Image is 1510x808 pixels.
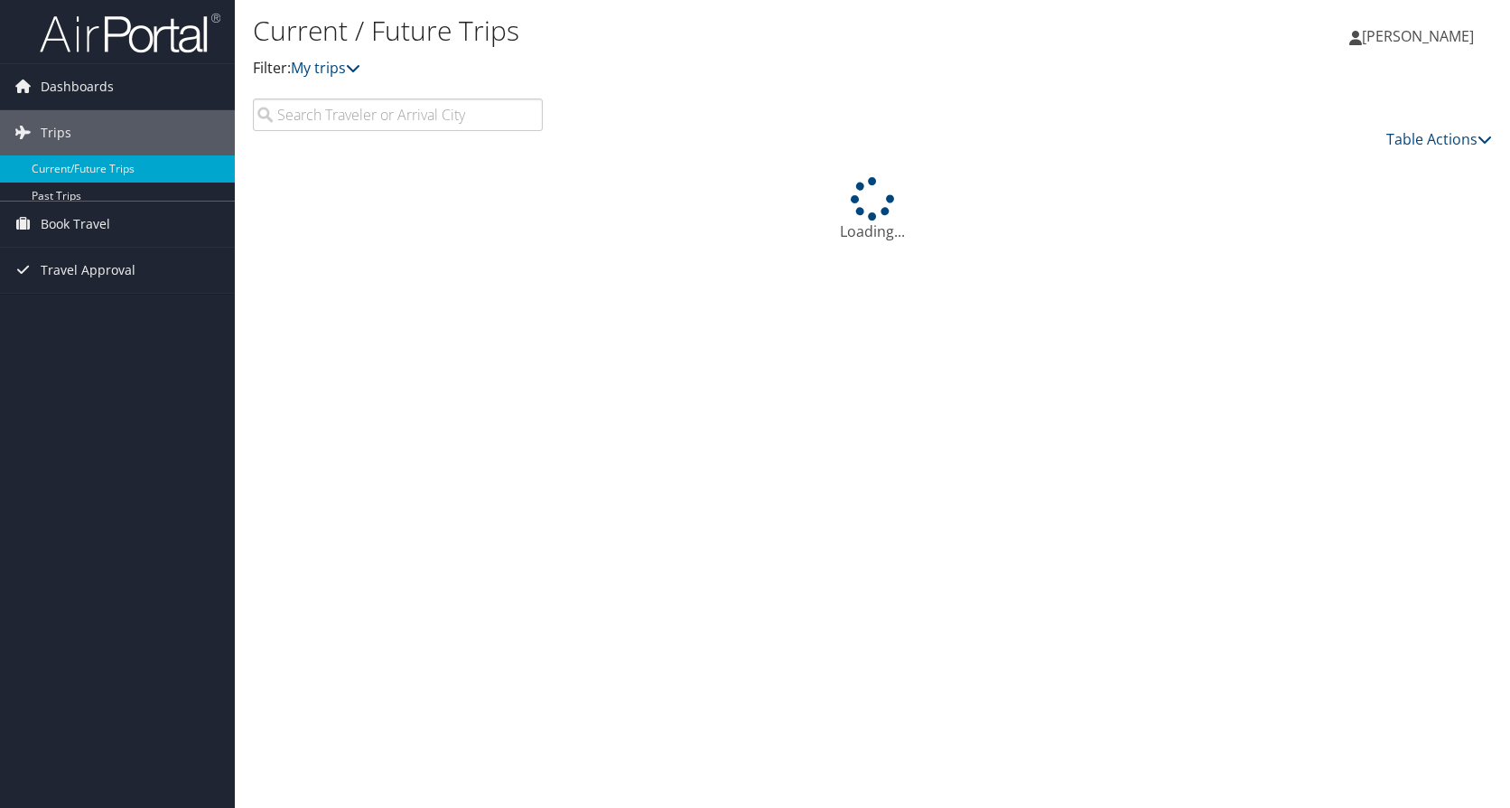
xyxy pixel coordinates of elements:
[253,177,1492,242] div: Loading...
[41,110,71,155] span: Trips
[253,57,1079,80] p: Filter:
[40,12,220,54] img: airportal-logo.png
[41,202,110,247] span: Book Travel
[41,64,114,109] span: Dashboards
[41,248,135,293] span: Travel Approval
[1362,26,1474,46] span: [PERSON_NAME]
[253,12,1079,50] h1: Current / Future Trips
[291,58,360,78] a: My trips
[1386,129,1492,149] a: Table Actions
[1349,9,1492,63] a: [PERSON_NAME]
[253,99,543,131] input: Search Traveler or Arrival City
